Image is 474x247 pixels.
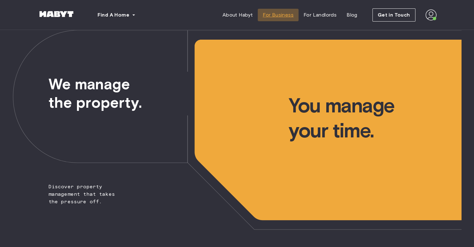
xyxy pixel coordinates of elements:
[263,11,294,19] span: For Business
[299,9,342,21] a: For Landlords
[13,30,127,205] span: Discover property management that takes the pressure off.
[347,11,357,19] span: Blog
[218,9,258,21] a: About Habyt
[258,9,299,21] a: For Business
[98,11,129,19] span: Find A Home
[342,9,362,21] a: Blog
[372,8,415,22] button: Get in Touch
[223,11,253,19] span: About Habyt
[304,11,337,19] span: For Landlords
[378,11,410,19] span: Get in Touch
[13,30,462,230] img: we-make-moves-not-waiting-lists
[38,11,75,17] img: Habyt
[425,9,437,21] img: avatar
[289,30,461,143] span: You manage your time.
[93,9,141,21] button: Find A Home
